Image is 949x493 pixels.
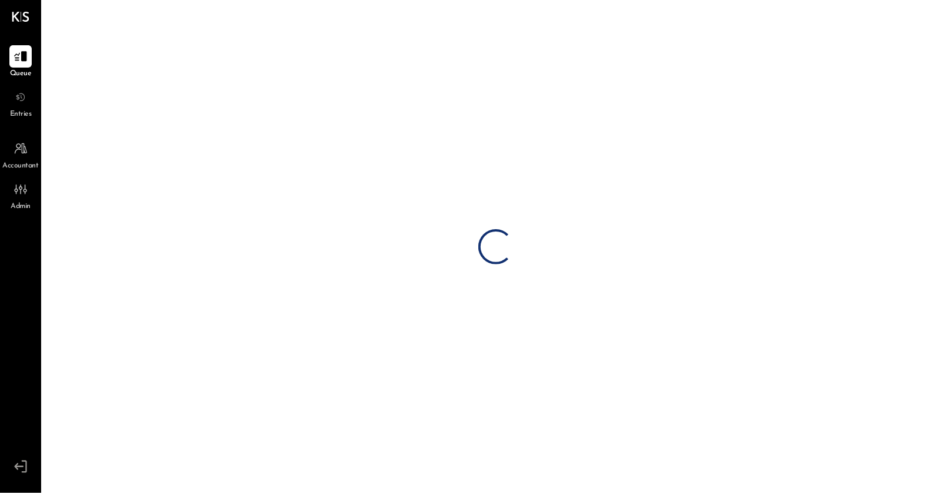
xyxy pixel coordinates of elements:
[1,178,41,212] a: Admin
[11,202,31,212] span: Admin
[1,137,41,172] a: Accountant
[1,86,41,120] a: Entries
[10,69,32,79] span: Queue
[1,45,41,79] a: Queue
[3,161,39,172] span: Accountant
[10,109,32,120] span: Entries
